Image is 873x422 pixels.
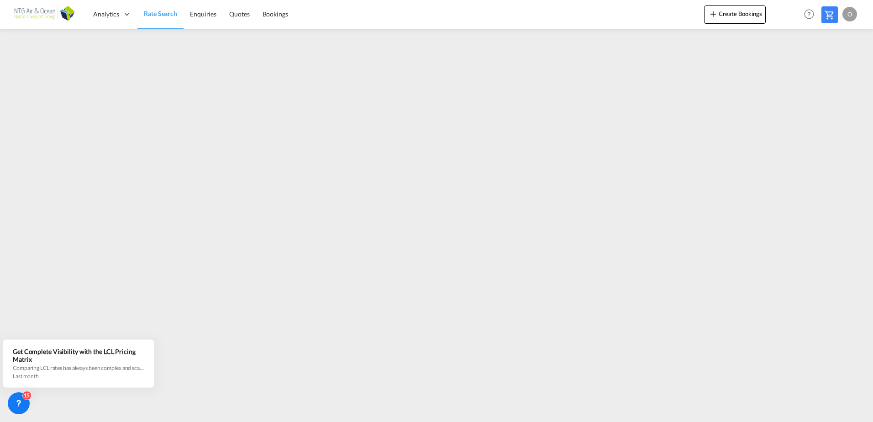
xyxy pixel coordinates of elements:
span: Bookings [263,10,288,18]
div: O [842,7,857,21]
span: Enquiries [190,10,216,18]
div: Help [801,6,821,23]
md-icon: icon-plus 400-fg [708,8,719,19]
button: icon-plus 400-fgCreate Bookings [704,5,766,24]
img: af31b1c0b01f11ecbc353f8e72265e29.png [14,4,75,25]
span: Analytics [93,10,119,19]
span: Help [801,6,817,22]
span: Quotes [229,10,249,18]
span: Rate Search [144,10,177,17]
